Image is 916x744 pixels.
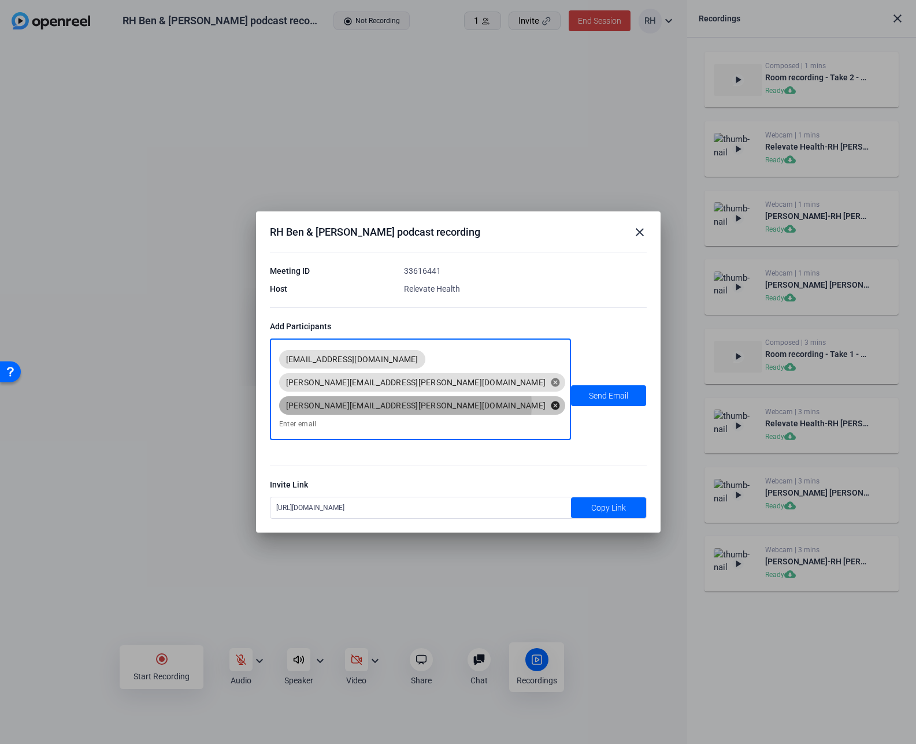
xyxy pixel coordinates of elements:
[571,385,646,406] button: Send Email
[633,225,647,239] mat-icon: close
[270,225,480,239] div: RH Ben & [PERSON_NAME] podcast recording
[546,400,565,411] mat-icon: cancel
[270,321,647,332] div: Add Participants
[589,390,628,402] span: Send Email
[279,417,562,431] input: Enter email
[270,283,391,295] div: Host
[546,377,565,388] mat-icon: cancel
[270,497,571,518] div: [URL][DOMAIN_NAME]
[286,354,418,365] span: [EMAIL_ADDRESS][DOMAIN_NAME]
[404,283,647,295] div: Relevate Health
[404,265,647,277] div: 33616441
[286,377,546,388] span: [PERSON_NAME][EMAIL_ADDRESS][PERSON_NAME][DOMAIN_NAME]
[591,502,626,514] span: Copy Link
[286,400,546,411] span: [PERSON_NAME][EMAIL_ADDRESS][PERSON_NAME][DOMAIN_NAME]
[270,265,391,277] div: Meeting ID
[270,479,647,490] div: Invite Link
[571,497,646,518] button: Copy Link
